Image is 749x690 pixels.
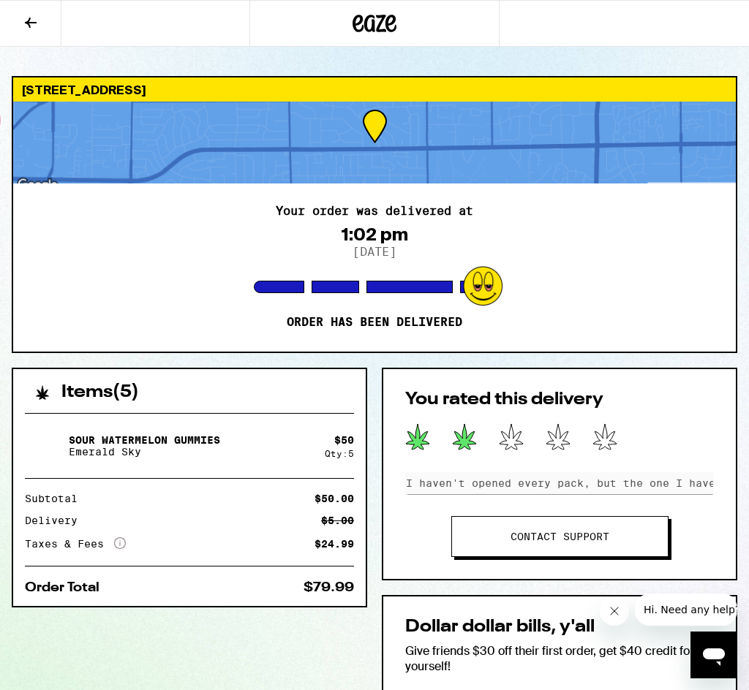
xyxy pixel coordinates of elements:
[13,77,736,102] div: [STREET_ADDRESS]
[600,596,629,626] iframe: Close message
[25,515,88,526] div: Delivery
[405,472,714,494] input: Any feedback?
[25,493,88,504] div: Subtotal
[325,449,354,458] div: Qty: 5
[69,434,220,446] p: Sour Watermelon Gummies
[451,516,669,557] a: Contact support
[635,594,737,626] iframe: Message from company
[405,391,714,409] h2: You rated this delivery
[61,384,139,401] h2: Items ( 5 )
[405,643,714,674] p: Give friends $30 off their first order, get $40 credit for yourself!
[321,515,354,526] div: $5.00
[276,205,473,217] h2: Your order was delivered at
[315,493,354,504] div: $50.00
[25,581,110,594] div: Order Total
[9,10,105,22] span: Hi. Need any help?
[304,581,354,594] div: $79.99
[405,618,714,636] h2: Dollar dollar bills, y'all
[25,537,126,550] div: Taxes & Fees
[353,245,396,259] p: [DATE]
[315,539,354,549] div: $24.99
[287,315,462,330] p: Order has been delivered
[334,434,354,446] div: $ 50
[69,446,220,458] p: Emerald Sky
[25,425,66,466] img: Sour Watermelon Gummies
[690,632,737,678] iframe: Button to launch messaging window
[341,224,408,245] div: 1:02 pm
